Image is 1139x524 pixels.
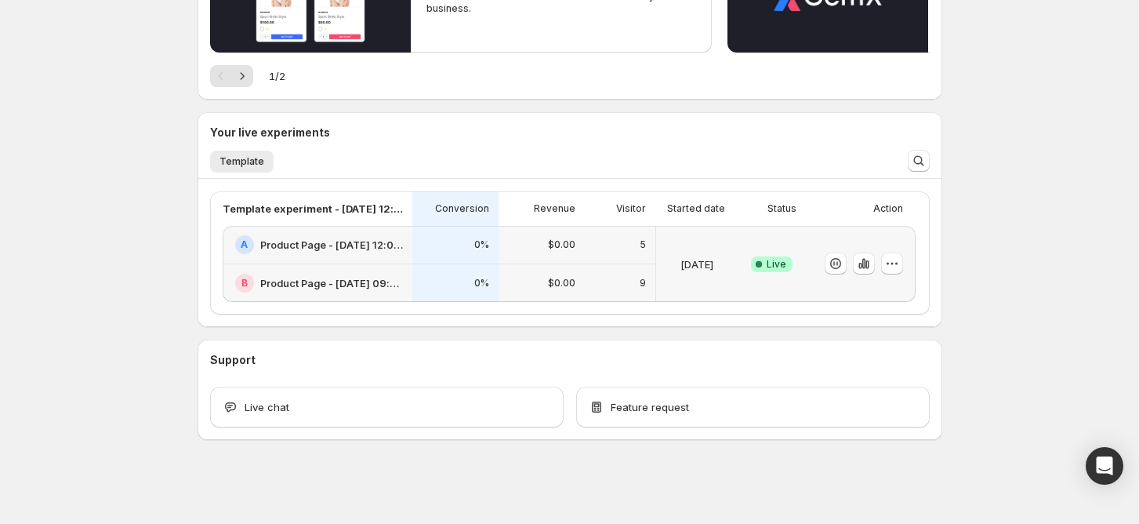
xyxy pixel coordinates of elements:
button: Next [231,65,253,87]
p: Started date [667,202,725,215]
h3: Your live experiments [210,125,330,140]
h2: A [241,238,248,251]
p: Template experiment - [DATE] 12:05:54 [223,201,403,217]
p: Revenue [534,202,575,215]
p: Conversion [435,202,489,215]
p: 0% [474,277,489,289]
span: Live [767,258,786,271]
h2: Product Page - [DATE] 09:25:06 [260,275,403,291]
span: 1 / 2 [269,68,285,84]
p: 0% [474,238,489,251]
p: [DATE] [680,257,713,272]
p: $0.00 [548,238,575,251]
p: Visitor [616,202,646,215]
h2: Product Page - [DATE] 12:00:18 [260,237,403,253]
p: 9 [640,277,646,289]
p: 5 [640,238,646,251]
span: Live chat [245,399,289,415]
p: $0.00 [548,277,575,289]
nav: Pagination [210,65,253,87]
div: Open Intercom Messenger [1086,447,1123,485]
button: Search and filter results [908,150,930,172]
span: Template [219,155,264,168]
p: Action [873,202,903,215]
p: Status [767,202,796,215]
h2: B [241,277,248,289]
h3: Support [210,352,256,368]
span: Feature request [611,399,689,415]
